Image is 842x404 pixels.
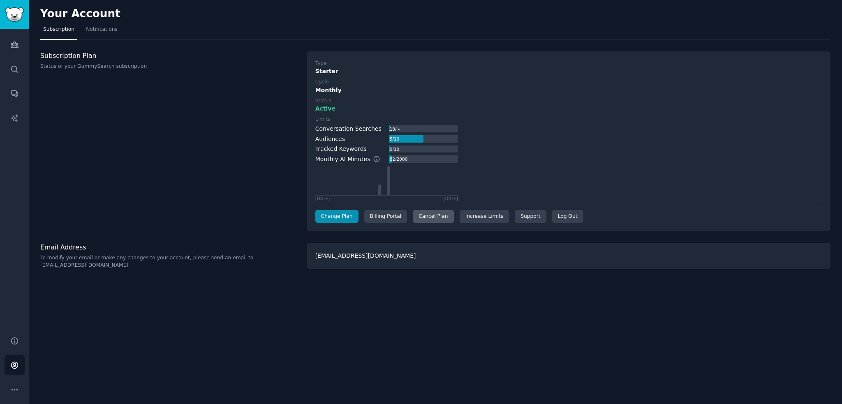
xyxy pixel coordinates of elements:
[43,26,74,33] span: Subscription
[315,86,822,95] div: Monthly
[40,63,298,70] p: Status of your GummySearch subscription
[40,243,298,252] h3: Email Address
[389,155,408,163] div: 82 / 2000
[389,135,400,143] div: 5 / 10
[413,210,453,223] div: Cancel Plan
[315,60,327,67] div: Type
[40,254,298,269] p: To modify your email or make any changes to your account, please send an email to [EMAIL_ADDRESS]...
[315,155,389,164] div: Monthly AI Minutes
[315,196,330,201] div: [DATE]
[307,243,830,269] div: [EMAIL_ADDRESS][DOMAIN_NAME]
[5,7,24,22] img: GummySearch logo
[443,196,458,201] div: [DATE]
[389,145,400,153] div: 0 / 10
[86,26,118,33] span: Notifications
[40,23,77,40] a: Subscription
[315,125,382,133] div: Conversation Searches
[315,67,822,76] div: Starter
[552,210,583,223] div: Log Out
[515,210,546,223] a: Support
[315,78,329,86] div: Cycle
[389,125,401,133] div: 18 / ∞
[315,116,331,123] div: Limits
[315,104,335,113] span: Active
[315,97,331,105] div: Status
[83,23,120,40] a: Notifications
[315,210,359,223] a: Change Plan
[40,51,298,60] h3: Subscription Plan
[40,7,120,21] h2: Your Account
[460,210,509,223] a: Increase Limits
[364,210,407,223] div: Billing Portal
[315,135,345,143] div: Audiences
[315,145,367,153] div: Tracked Keywords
